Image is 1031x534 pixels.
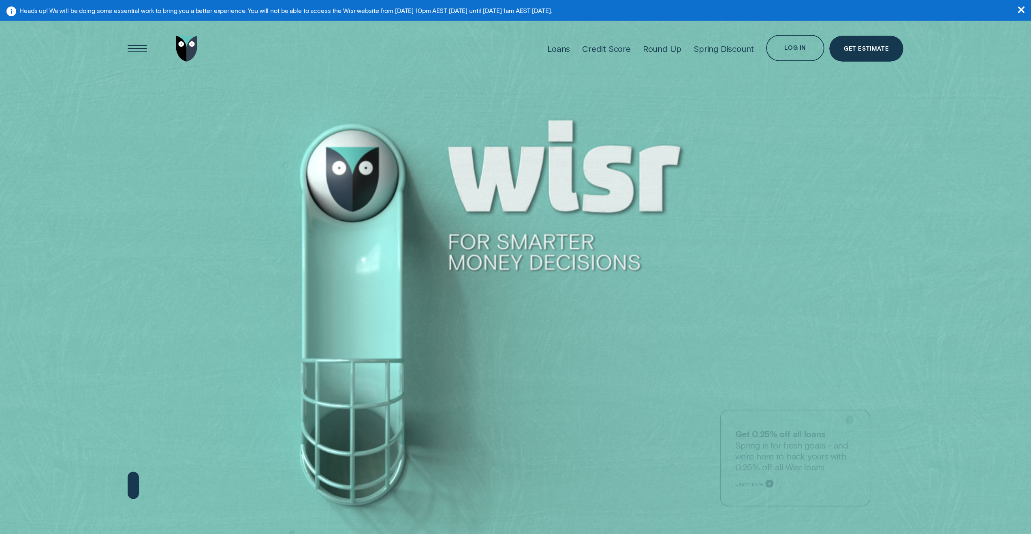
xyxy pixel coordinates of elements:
button: Log in [766,35,824,61]
div: Round Up [643,44,681,54]
a: Go to home page [174,19,200,78]
a: Spring Discount [694,19,754,78]
div: Spring Discount [694,44,754,54]
a: Loans [547,19,570,78]
div: Credit Score [582,44,631,54]
button: Open Menu [124,36,151,62]
div: Loans [547,44,570,54]
strong: Get 0.25% off all loans [735,429,825,439]
a: Get 0.25% off all loansSpring is for fresh goals - and we’re here to back yours with 0.25% off al... [720,410,871,506]
span: Learn more [735,481,763,487]
a: Get Estimate [829,36,903,62]
a: Credit Score [582,19,631,78]
p: Spring is for fresh goals - and we’re here to back yours with 0.25% off all Wisr loans. [735,429,855,472]
a: Round Up [643,19,681,78]
img: Wisr [176,36,198,62]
